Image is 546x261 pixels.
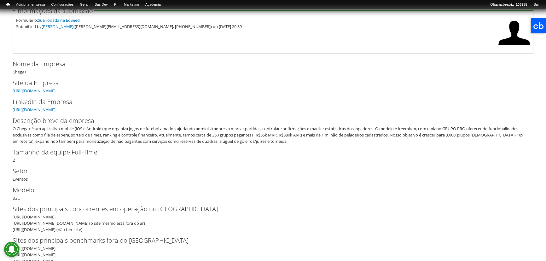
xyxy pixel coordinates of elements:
[13,107,55,113] a: [URL][DOMAIN_NAME]
[91,2,111,8] a: Bus Dev
[13,125,529,144] div: O Chega+ é um aplicativo mobile (iOS e Android) que organiza jogos de futebol amador, ajudando ad...
[38,17,80,23] a: Sua rodada na EqSeed
[13,59,523,69] label: Nome da Empresa
[487,2,530,8] a: Oláana.beatriz_103955
[13,59,533,75] div: Chega+
[13,204,523,214] label: Sites dos principais concorrentes em operação no [GEOGRAPHIC_DATA]
[42,24,73,29] a: [PERSON_NAME]
[530,2,543,8] a: Sair
[121,2,142,8] a: Marketing
[13,148,533,163] div: 2
[13,166,533,182] div: Eventos
[13,185,523,195] label: Modelo
[16,23,495,30] div: Submitted by ([PERSON_NAME][EMAIL_ADDRESS][DOMAIN_NAME], [PHONE_NUMBER]) on [DATE] 20:39
[13,88,55,94] a: [URL][DOMAIN_NAME]
[6,2,10,7] span: Início
[13,166,523,176] label: Setor
[498,44,530,50] a: Ver perfil do usuário.
[16,17,495,23] div: Formulário:
[15,8,94,14] legend: Informações da submissão
[13,116,523,125] label: Descrição breve da empresa
[13,214,529,233] div: [URL][DOMAIN_NAME] [URL][DOMAIN_NAME][DOMAIN_NAME] (o site mesmo está fora do ar) [URL][DOMAIN_NA...
[13,185,533,201] div: B2C
[142,2,164,8] a: Academia
[496,3,527,6] strong: ana.beatriz_103955
[111,2,121,8] a: RI
[13,148,523,157] label: Tamanho da equipe Full-Time
[13,236,523,245] label: Sites dos principais benchmarks fora do [GEOGRAPHIC_DATA]
[77,2,91,8] a: Geral
[3,2,13,8] a: Início
[13,97,523,107] label: LinkedIn da Empresa
[13,78,523,88] label: Site da Empresa
[13,2,48,8] a: Adicionar empresa
[48,2,77,8] a: Configurações
[498,17,530,49] img: Foto de Rodrigo Manguinho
